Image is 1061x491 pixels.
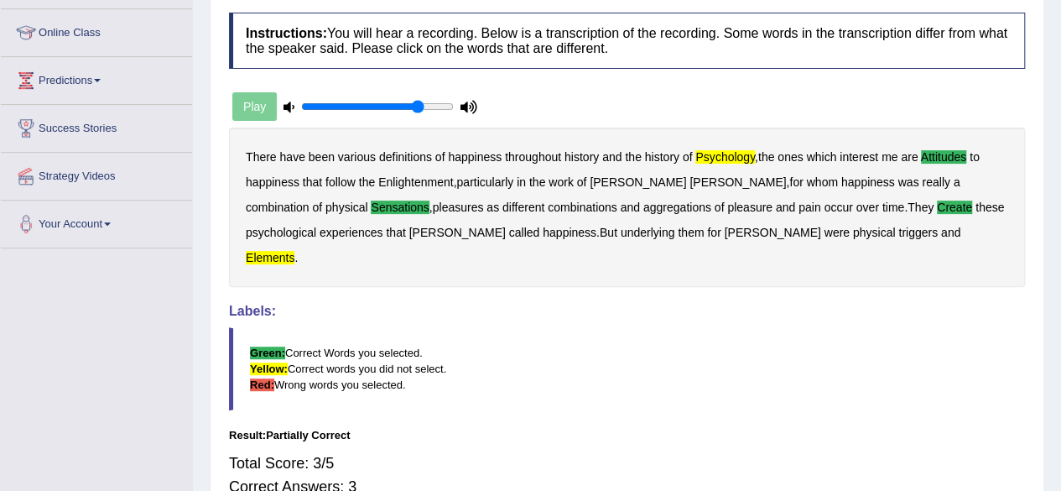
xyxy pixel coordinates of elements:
b: pain [798,201,820,214]
b: time [882,201,904,214]
b: create [937,201,972,214]
b: whom [807,175,838,189]
b: as [486,201,499,214]
b: me [882,150,897,164]
b: interest [840,150,878,164]
b: for [789,175,803,189]
b: happiness [841,175,895,189]
b: work [549,175,574,189]
b: over [856,201,879,214]
b: them [678,226,704,239]
a: Success Stories [1,105,192,147]
b: psychology [695,150,755,164]
b: sensations [371,201,429,214]
b: and [776,201,795,214]
b: Instructions: [246,26,327,40]
b: different [502,201,544,214]
b: psychological [246,226,316,239]
b: happiness [246,175,299,189]
b: was [897,175,918,189]
b: happiness [543,226,596,239]
b: that [303,175,322,189]
b: which [806,150,836,164]
a: Predictions [1,57,192,99]
b: to [970,150,980,164]
b: Yellow: [250,363,288,375]
b: physical [325,201,368,214]
a: Strategy Videos [1,153,192,195]
b: the [758,150,774,164]
a: Online Class [1,9,192,51]
b: elements [246,251,294,264]
b: [PERSON_NAME] [409,226,506,239]
b: and [602,150,622,164]
b: of [577,175,587,189]
b: of [683,150,693,164]
b: of [435,150,445,164]
a: Your Account [1,201,192,243]
b: the [625,150,641,164]
b: the [529,175,545,189]
b: really [922,175,949,189]
b: But [600,226,617,239]
b: called [509,226,540,239]
b: history [564,150,599,164]
b: and [941,226,960,239]
h4: You will hear a recording. Below is a transcription of the recording. Some words in the transcrip... [229,13,1025,69]
b: various [338,150,376,164]
b: combination [246,201,309,214]
h4: Labels: [229,304,1025,319]
b: particularly [456,175,513,189]
b: occur [824,201,852,214]
b: physical [853,226,896,239]
b: and [621,201,640,214]
b: underlying [621,226,675,239]
b: aggregations [643,201,711,214]
b: follow [325,175,356,189]
b: of [312,201,322,214]
b: happiness [448,150,502,164]
b: are [901,150,918,164]
b: Green: [250,347,285,359]
blockquote: Correct Words you selected. Correct words you did not select. Wrong words you selected. [229,327,1025,410]
b: these [975,201,1004,214]
b: that [386,226,405,239]
b: of [715,201,725,214]
b: in [517,175,526,189]
b: throughout [505,150,561,164]
b: the [359,175,375,189]
b: definitions [379,150,432,164]
b: There [246,150,277,164]
b: [PERSON_NAME] [590,175,686,189]
b: pleasures [433,201,484,214]
b: were [824,226,850,239]
b: ones [778,150,803,164]
b: [PERSON_NAME] [689,175,786,189]
b: They [908,201,934,214]
b: been [309,150,335,164]
div: , , , , . . . [229,128,1025,287]
div: Result: [229,427,1025,443]
b: pleasure [727,201,772,214]
b: [PERSON_NAME] [724,226,820,239]
b: for [707,226,720,239]
b: a [954,175,960,189]
b: have [279,150,304,164]
b: triggers [898,226,938,239]
b: experiences [320,226,383,239]
b: attitudes [921,150,966,164]
b: combinations [548,201,617,214]
b: history [645,150,679,164]
b: Enlightenment [378,175,454,189]
b: Red: [250,379,274,391]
